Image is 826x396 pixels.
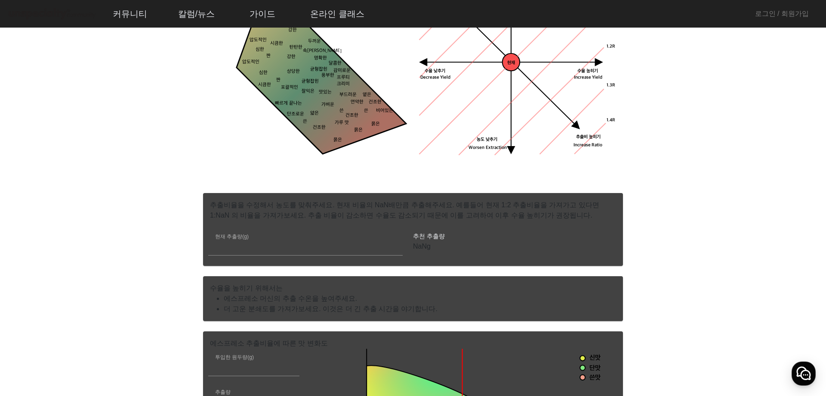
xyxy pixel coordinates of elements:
[339,92,357,98] tspan: 부드러운
[79,287,89,293] span: 대화
[27,286,32,293] span: 홈
[250,37,267,43] tspan: 압도적인
[420,75,451,80] tspan: Decrease Yield
[111,273,165,295] a: 설정
[281,85,298,90] tspan: 포괄적인
[321,102,334,107] tspan: 가벼운
[577,68,598,74] tspan: 수율 높히기
[275,100,302,106] tspan: 빠르게 끝나는
[607,44,615,50] tspan: 1.2R
[364,108,368,113] tspan: 쓴
[337,75,350,81] tspan: 프루티
[133,286,143,293] span: 설정
[270,41,283,47] tspan: 시큼한
[310,110,319,116] tspan: 얇은
[376,108,393,113] tspan: 비어있는
[287,54,296,60] tspan: 강한
[319,90,332,95] tspan: 맛있는
[589,354,601,362] tspan: 신맛
[371,121,380,127] tspan: 묽은
[333,68,351,73] tspan: 감미로운
[276,78,280,83] tspan: 짠
[755,9,809,19] a: 로그인 / 회원가입
[224,293,616,304] li: 에스프레소 머신의 추출 수온을 높여주세요.
[363,92,371,98] tspan: 옅은
[242,59,259,65] tspan: 압도적인
[333,137,342,143] tspan: 묽은
[215,234,249,240] mat-label: 현재 추출량(g)
[303,119,307,125] tspan: 쓴
[290,44,302,50] tspan: 탄탄한
[607,118,615,123] tspan: 1.4R
[210,283,283,293] mat-card-title: 수율을 높히기 위해서는
[339,108,344,113] tspan: 쓴
[303,48,342,54] tspan: 속[PERSON_NAME]
[308,38,321,44] tspan: 두꺼운
[287,69,300,75] tspan: 상당한
[302,88,314,94] tspan: 잘익은
[337,81,350,87] tspan: 크리미
[106,2,154,25] a: 커뮤니티
[468,145,507,151] tspan: Worsen Extraction
[345,113,358,118] tspan: 건조한
[266,53,271,59] tspan: 짠
[243,2,282,25] a: 가이드
[288,28,297,33] tspan: 강한
[351,100,364,105] tspan: 연약한
[210,338,328,349] mat-card-title: 에스프레소 추출비율에 따른 맛 변화도
[171,2,222,25] a: 칼럼/뉴스
[329,60,342,66] tspan: 달콤한
[573,142,603,148] tspan: Increase Ratio
[215,354,254,360] mat-label: 투입한 원두량(g)
[574,75,603,80] tspan: Increase Yield
[302,78,319,84] tspan: 균형잡힌
[310,66,327,72] tspan: 균형잡힌
[224,304,616,314] li: 더 고운 분쇄도를 가져가보세요. 이것은 더 긴 추출 시간을 야기합니다.
[7,6,97,22] img: logo
[287,112,304,117] tspan: 단조로운
[215,389,231,395] mat-label: 추출량
[425,68,445,74] tspan: 수율 낮추기
[413,233,445,240] mat-label: 추천 추출량
[258,82,271,88] tspan: 시큼한
[335,120,349,126] tspan: 가루 맛
[314,56,327,61] tspan: 명확한
[477,137,497,143] tspan: 농도 낮추기
[589,374,601,382] tspan: 쓴맛
[576,134,601,140] tspan: 추출비 높히기
[369,100,382,105] tspan: 건조한
[607,82,615,88] tspan: 1.3R
[413,241,607,252] p: NaNg
[3,273,57,295] a: 홈
[589,364,601,372] tspan: 단맛
[303,2,371,25] a: 온라인 클래스
[57,273,111,295] a: 대화
[259,70,268,76] tspan: 심한
[256,47,264,53] tspan: 심한
[321,72,334,78] tspan: 풍부한
[203,193,623,221] p: 추출비율을 수정해서 농도를 맞춰주세요. 현재 비율의 NaN배만큼 추출해주세요. 예를들어 현재 1:2 추출비율을 가져가고 있다면 1:NaN 의 비율을 가져가보세요. 추출 비율이...
[354,128,363,133] tspan: 묽은
[507,60,515,65] tspan: 현재
[313,125,326,131] tspan: 건조한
